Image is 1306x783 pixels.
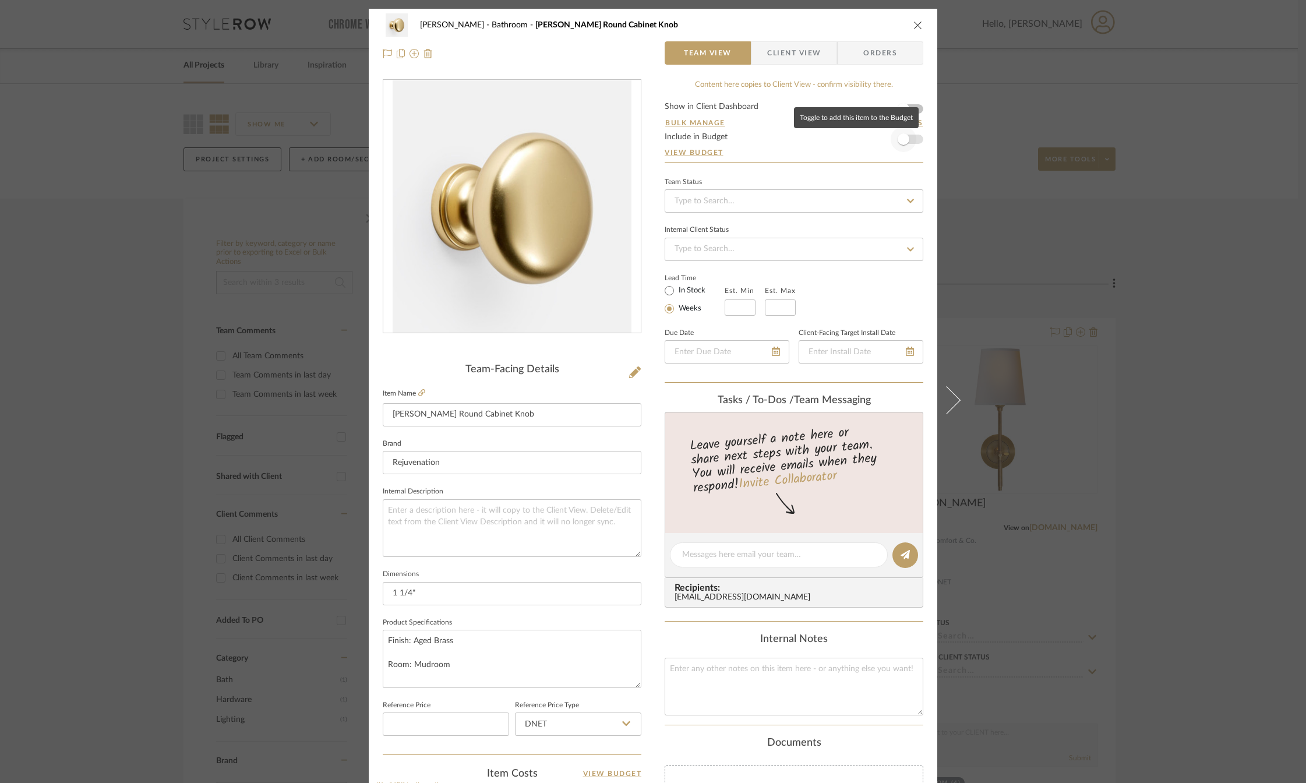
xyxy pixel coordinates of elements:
a: Invite Collaborator [738,466,838,495]
div: [EMAIL_ADDRESS][DOMAIN_NAME] [675,593,918,602]
mat-radio-group: Select item type [665,283,725,316]
span: [PERSON_NAME] [420,21,492,29]
div: Internal Client Status [665,227,729,233]
label: Client-Facing Target Install Date [799,330,895,336]
input: Type to Search… [665,189,923,213]
div: team Messaging [665,394,923,407]
div: Team Status [665,179,702,185]
input: Type to Search… [665,238,923,261]
label: Est. Min [725,287,754,295]
label: Weeks [676,304,701,314]
div: Documents [665,737,923,750]
input: Enter Brand [383,451,641,474]
img: f826d387-a690-4e60-8d11-e01d8c46efbb_48x40.jpg [383,13,411,37]
img: f826d387-a690-4e60-8d11-e01d8c46efbb_436x436.jpg [393,80,632,333]
input: Enter Install Date [799,340,923,364]
img: Remove from project [423,49,433,58]
label: Lead Time [665,273,725,283]
input: Enter the dimensions of this item [383,582,641,605]
button: close [913,20,923,30]
a: View Budget [583,767,642,781]
label: Est. Max [765,287,796,295]
button: Bulk Manage [665,118,726,128]
label: Brand [383,441,401,447]
div: Item Costs [383,767,641,781]
div: Content here copies to Client View - confirm visibility there. [665,79,923,91]
span: Bathroom [492,21,535,29]
label: Reference Price [383,703,430,708]
div: Internal Notes [665,633,923,646]
span: Recipients: [675,583,918,593]
span: Orders [850,41,910,65]
span: Tasks / To-Dos / [718,395,794,405]
input: Enter Due Date [665,340,789,364]
label: Due Date [665,330,694,336]
input: Enter Item Name [383,403,641,426]
a: View Budget [665,148,923,157]
button: Dashboard Settings [827,118,923,128]
label: Product Specifications [383,620,452,626]
label: Internal Description [383,489,443,495]
div: 0 [383,80,641,333]
span: Team View [684,41,732,65]
div: Leave yourself a note here or share next steps with your team. You will receive emails when they ... [663,420,925,498]
span: [PERSON_NAME] Round Cabinet Knob [535,21,678,29]
span: Client View [767,41,821,65]
label: Dimensions [383,572,419,577]
label: Reference Price Type [515,703,579,708]
label: In Stock [676,285,705,296]
label: Item Name [383,389,425,398]
div: Team-Facing Details [383,364,641,376]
